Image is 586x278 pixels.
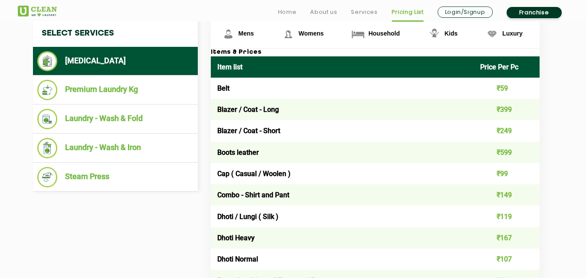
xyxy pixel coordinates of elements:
[211,184,474,206] td: Combo - Shirt and Pant
[37,109,58,129] img: Laundry - Wash & Fold
[485,26,500,42] img: Luxury
[211,249,474,270] td: Dhoti Normal
[474,184,540,206] td: ₹149
[37,80,58,100] img: Premium Laundry Kg
[37,138,58,158] img: Laundry - Wash & Iron
[474,56,540,78] th: Price Per Pc
[37,167,193,187] li: Steam Press
[33,20,198,47] h4: Select Services
[278,7,297,17] a: Home
[37,138,193,158] li: Laundry - Wash & Iron
[211,120,474,141] td: Blazer / Coat - Short
[211,99,474,120] td: Blazer / Coat - Long
[427,26,442,42] img: Kids
[37,109,193,129] li: Laundry - Wash & Fold
[474,78,540,99] td: ₹59
[350,26,366,42] img: Household
[392,7,424,17] a: Pricing List
[37,167,58,187] img: Steam Press
[474,249,540,270] td: ₹107
[211,163,474,184] td: Cap ( Casual / Woolen )
[221,26,236,42] img: Mens
[438,7,493,18] a: Login/Signup
[211,78,474,99] td: Belt
[507,7,562,18] a: Franchise
[281,26,296,42] img: Womens
[310,7,337,17] a: About us
[351,7,377,17] a: Services
[298,30,324,37] span: Womens
[474,99,540,120] td: ₹399
[211,227,474,249] td: Dhoti Heavy
[37,51,193,71] li: [MEDICAL_DATA]
[474,120,540,141] td: ₹249
[211,142,474,163] td: Boots leather
[211,206,474,227] td: Dhoti / Lungi ( Silk )
[211,49,540,56] h3: Items & Prices
[502,30,523,37] span: Luxury
[445,30,458,37] span: Kids
[239,30,254,37] span: Mens
[474,163,540,184] td: ₹99
[37,80,193,100] li: Premium Laundry Kg
[37,51,58,71] img: Dry Cleaning
[211,56,474,78] th: Item list
[474,227,540,249] td: ₹167
[18,6,57,16] img: UClean Laundry and Dry Cleaning
[368,30,399,37] span: Household
[474,142,540,163] td: ₹599
[474,206,540,227] td: ₹119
